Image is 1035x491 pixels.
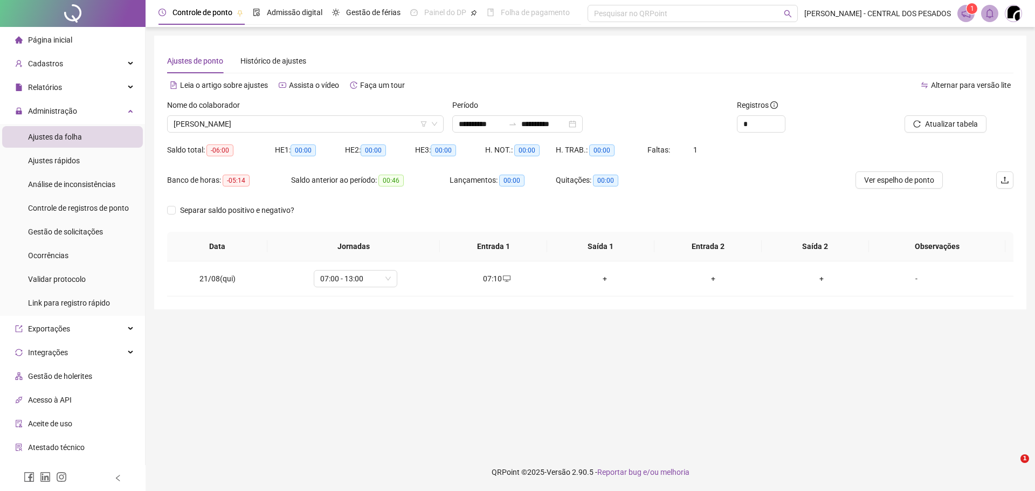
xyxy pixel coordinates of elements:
span: [PERSON_NAME] - CENTRAL DOS PESADOS [804,8,951,19]
span: -05:14 [223,175,250,186]
span: history [350,81,357,89]
span: 00:00 [431,144,456,156]
span: search [784,10,792,18]
span: file-done [253,9,260,16]
sup: 1 [967,3,977,14]
span: Ajustes rápidos [28,156,80,165]
div: - [885,273,948,285]
th: Saída 2 [762,232,869,261]
span: Exportações [28,324,70,333]
th: Jornadas [267,232,440,261]
span: 00:00 [499,175,525,186]
span: book [487,9,494,16]
span: 1 [1020,454,1029,463]
span: Gestão de holerites [28,372,92,381]
span: lock [15,107,23,115]
span: Cadastros [28,59,63,68]
span: Alternar para versão lite [931,81,1011,89]
span: Assista o vídeo [289,81,339,89]
button: Ver espelho de ponto [855,171,943,189]
span: Controle de ponto [172,8,232,17]
span: Folha de pagamento [501,8,570,17]
span: 1 [970,5,974,12]
span: 1 [693,146,698,154]
span: down [431,121,438,127]
div: Quitações: [556,174,661,186]
span: 07:00 - 13:00 [320,271,391,287]
div: Saldo total: [167,144,275,156]
div: HE 1: [275,144,345,156]
span: Reportar bug e/ou melhoria [597,468,689,476]
span: linkedin [40,472,51,482]
footer: QRPoint © 2025 - 2.90.5 - [146,453,1035,491]
span: clock-circle [158,9,166,16]
span: Faltas: [647,146,672,154]
label: Nome do colaborador [167,99,247,111]
th: Saída 1 [547,232,654,261]
div: + [668,273,759,285]
span: Observações [878,240,997,252]
span: Acesso à API [28,396,72,404]
span: CLÁUDIO MÁRCIO MELO FERREIRA [174,116,437,132]
span: Relatórios [28,83,62,92]
span: swap [921,81,928,89]
span: Versão [547,468,570,476]
div: Lançamentos: [450,174,555,186]
span: desktop [502,275,510,282]
span: Administração [28,107,77,115]
span: Admissão digital [267,8,322,17]
span: Gestão de férias [346,8,401,17]
span: home [15,36,23,44]
span: Painel do DP [424,8,466,17]
button: Atualizar tabela [905,115,986,133]
span: 00:00 [589,144,615,156]
span: Leia o artigo sobre ajustes [180,81,268,89]
div: H. NOT.: [485,144,556,156]
span: upload [1000,176,1009,184]
span: Separar saldo positivo e negativo? [176,204,299,216]
span: Ajustes de ponto [167,57,223,65]
img: 12901 [1005,5,1022,22]
span: 00:00 [291,144,316,156]
span: api [15,396,23,404]
span: pushpin [237,10,243,16]
span: Controle de registros de ponto [28,204,129,212]
div: HE 2: [345,144,415,156]
span: Ver espelho de ponto [864,174,934,186]
span: sun [332,9,340,16]
span: Ajustes da folha [28,133,82,141]
span: Validar protocolo [28,275,86,283]
span: user-add [15,60,23,67]
div: + [560,273,651,285]
span: Aceite de uso [28,419,72,428]
span: file-text [170,81,177,89]
label: Período [452,99,485,111]
div: 07:10 [451,273,542,285]
span: youtube [279,81,286,89]
span: Gestão de solicitações [28,227,103,236]
span: filter [420,121,427,127]
div: HE 3: [415,144,485,156]
span: solution [15,444,23,451]
span: bell [985,9,995,18]
div: H. TRAB.: [556,144,647,156]
span: Atualizar tabela [925,118,978,130]
span: swap-right [508,120,517,128]
iframe: Intercom live chat [998,454,1024,480]
span: notification [961,9,971,18]
span: 00:00 [361,144,386,156]
span: to [508,120,517,128]
span: Faça um tour [360,81,405,89]
span: Histórico de ajustes [240,57,306,65]
span: Registros [737,99,778,111]
span: Página inicial [28,36,72,44]
span: 00:46 [378,175,404,186]
th: Entrada 1 [440,232,547,261]
span: sync [15,349,23,356]
span: Atestado técnico [28,443,85,452]
span: export [15,325,23,333]
span: Integrações [28,348,68,357]
span: 00:00 [514,144,540,156]
span: instagram [56,472,67,482]
span: left [114,474,122,482]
